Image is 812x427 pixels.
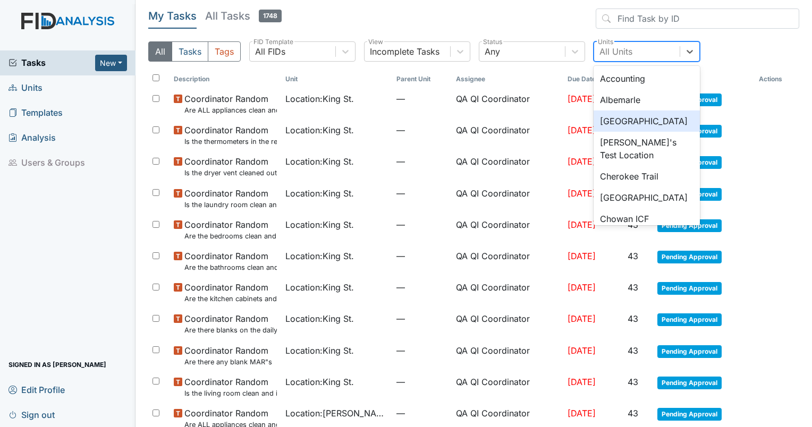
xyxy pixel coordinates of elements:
[568,377,596,387] span: [DATE]
[628,345,638,356] span: 43
[628,377,638,387] span: 43
[285,375,354,388] span: Location : King St.
[628,219,638,230] span: 43
[285,281,354,294] span: Location : King St.
[184,218,277,241] span: Coordinator Random Are the bedrooms clean and in good repair?
[396,407,447,420] span: —
[148,41,241,62] div: Type filter
[170,70,281,88] th: Toggle SortBy
[172,41,208,62] button: Tasks
[184,344,272,367] span: Coordinator Random Are there any blank MAR"s
[9,356,106,373] span: Signed in as [PERSON_NAME]
[148,8,197,23] h5: My Tasks
[184,312,277,335] span: Coordinator Random Are there blanks on the daily communication logs that have not been addressed ...
[396,312,447,325] span: —
[485,45,500,58] div: Any
[148,41,172,62] button: All
[396,375,447,388] span: —
[184,388,277,398] small: Is the living room clean and in good repair?
[452,340,563,371] td: QA QI Coordinator
[184,92,277,115] span: Coordinator Random Are ALL appliances clean and working properly?
[9,406,55,423] span: Sign out
[452,70,563,88] th: Assignee
[628,313,638,324] span: 43
[568,251,596,261] span: [DATE]
[568,188,596,199] span: [DATE]
[568,345,596,356] span: [DATE]
[184,155,277,178] span: Coordinator Random Is the dryer vent cleaned out?
[452,277,563,308] td: QA QI Coordinator
[285,312,354,325] span: Location : King St.
[184,231,277,241] small: Are the bedrooms clean and in good repair?
[184,200,277,210] small: Is the laundry room clean and in good repair?
[255,45,285,58] div: All FIDs
[285,92,354,105] span: Location : King St.
[568,282,596,293] span: [DATE]
[452,371,563,403] td: QA QI Coordinator
[568,219,596,230] span: [DATE]
[285,344,354,357] span: Location : King St.
[9,80,43,96] span: Units
[452,183,563,214] td: QA QI Coordinator
[153,74,159,81] input: Toggle All Rows Selected
[285,187,354,200] span: Location : King St.
[628,408,638,419] span: 43
[9,381,65,398] span: Edit Profile
[205,8,282,23] h5: All Tasks
[594,89,700,110] div: Albemarle
[184,281,277,304] span: Coordinator Random Are the kitchen cabinets and floors clean?
[563,70,623,88] th: Toggle SortBy
[281,70,393,88] th: Toggle SortBy
[396,344,447,357] span: —
[259,10,282,22] span: 1748
[452,151,563,182] td: QA QI Coordinator
[184,124,277,147] span: Coordinator Random Is the thermometers in the refrigerator reading between 34 degrees and 40 degr...
[452,119,563,151] td: QA QI Coordinator
[594,208,700,229] div: Chowan ICF
[657,408,722,421] span: Pending Approval
[452,308,563,339] td: QA QI Coordinator
[396,92,447,105] span: —
[568,156,596,167] span: [DATE]
[396,124,447,136] span: —
[568,313,596,324] span: [DATE]
[657,282,722,295] span: Pending Approval
[594,132,700,166] div: [PERSON_NAME]'s Test Location
[599,45,632,58] div: All Units
[396,155,447,168] span: —
[370,45,439,58] div: Incomplete Tasks
[568,408,596,419] span: [DATE]
[9,56,95,69] a: Tasks
[568,125,596,135] span: [DATE]
[285,124,354,136] span: Location : King St.
[657,219,722,232] span: Pending Approval
[184,294,277,304] small: Are the kitchen cabinets and floors clean?
[657,345,722,358] span: Pending Approval
[208,41,241,62] button: Tags
[452,245,563,277] td: QA QI Coordinator
[285,155,354,168] span: Location : King St.
[184,325,277,335] small: Are there blanks on the daily communication logs that have not been addressed by managers?
[657,251,722,263] span: Pending Approval
[184,105,277,115] small: Are ALL appliances clean and working properly?
[396,218,447,231] span: —
[396,250,447,262] span: —
[9,130,56,146] span: Analysis
[396,281,447,294] span: —
[628,251,638,261] span: 43
[95,55,127,71] button: New
[594,166,700,187] div: Cherokee Trail
[568,93,596,104] span: [DATE]
[285,218,354,231] span: Location : King St.
[657,377,722,389] span: Pending Approval
[285,407,388,420] span: Location : [PERSON_NAME]
[184,250,277,272] span: Coordinator Random Are the bathrooms clean and in good repair?
[184,357,272,367] small: Are there any blank MAR"s
[755,70,799,88] th: Actions
[9,105,63,121] span: Templates
[452,214,563,245] td: QA QI Coordinator
[184,375,277,398] span: Coordinator Random Is the living room clean and in good repair?
[594,110,700,132] div: [GEOGRAPHIC_DATA]
[184,136,277,147] small: Is the thermometers in the refrigerator reading between 34 degrees and 40 degrees?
